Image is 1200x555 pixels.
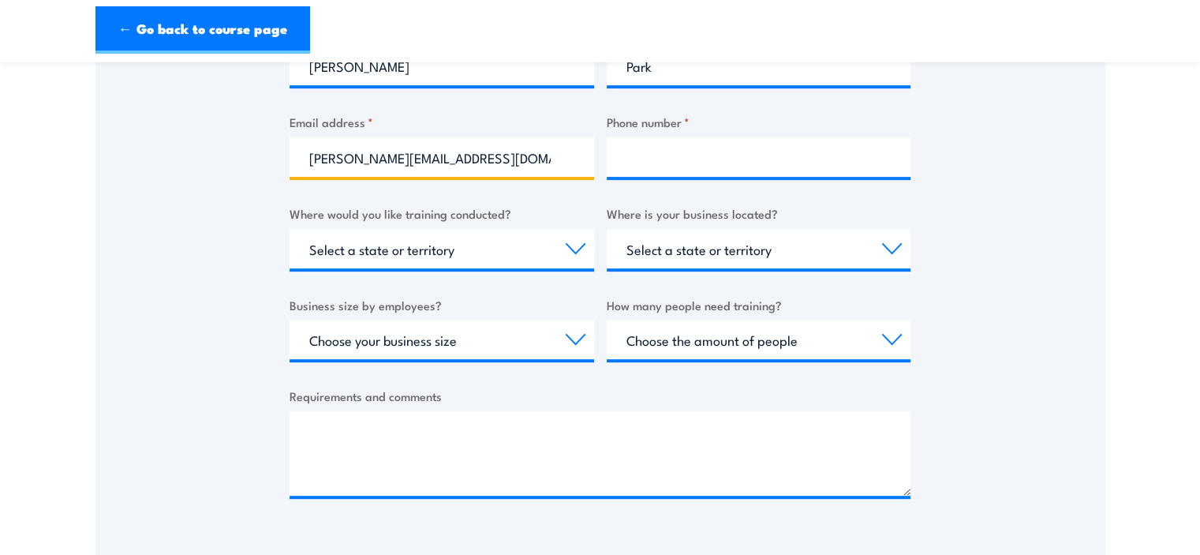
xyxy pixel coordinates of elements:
label: Phone number [607,113,911,131]
label: Email address [290,113,594,131]
label: Where would you like training conducted? [290,204,594,223]
a: ← Go back to course page [95,6,310,54]
label: How many people need training? [607,296,911,314]
label: Where is your business located? [607,204,911,223]
label: Business size by employees? [290,296,594,314]
label: Requirements and comments [290,387,910,405]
